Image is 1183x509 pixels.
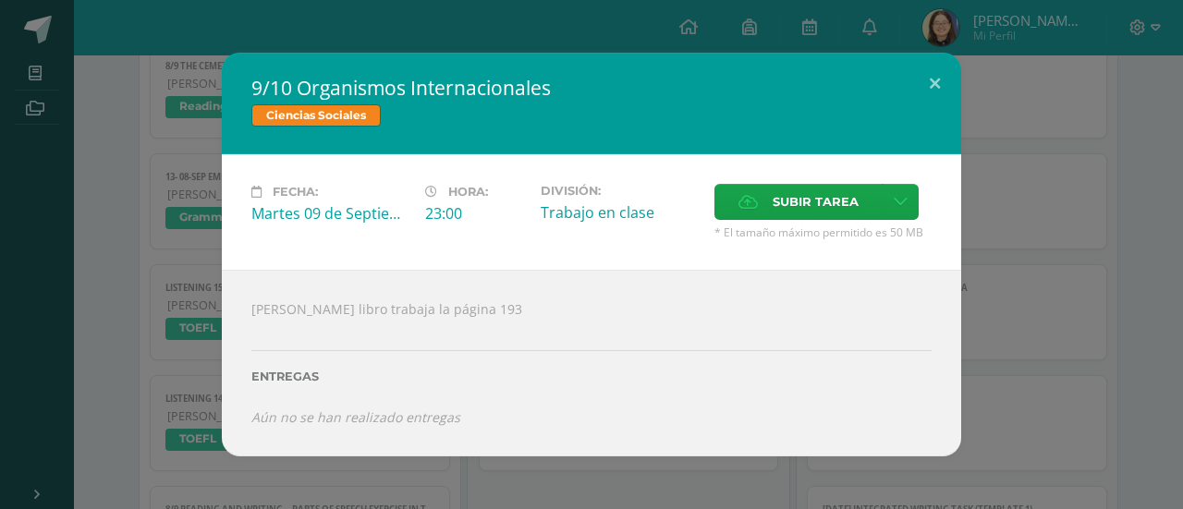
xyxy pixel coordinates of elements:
[251,104,381,127] span: Ciencias Sociales
[251,370,932,383] label: Entregas
[425,203,526,224] div: 23:00
[773,185,859,219] span: Subir tarea
[251,75,932,101] h2: 9/10 Organismos Internacionales
[448,185,488,199] span: Hora:
[222,270,961,456] div: [PERSON_NAME] libro trabaja la página 193
[273,185,318,199] span: Fecha:
[541,202,700,223] div: Trabajo en clase
[909,53,961,115] button: Close (Esc)
[251,408,460,426] i: Aún no se han realizado entregas
[541,184,700,198] label: División:
[714,224,932,240] span: * El tamaño máximo permitido es 50 MB
[251,203,410,224] div: Martes 09 de Septiembre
